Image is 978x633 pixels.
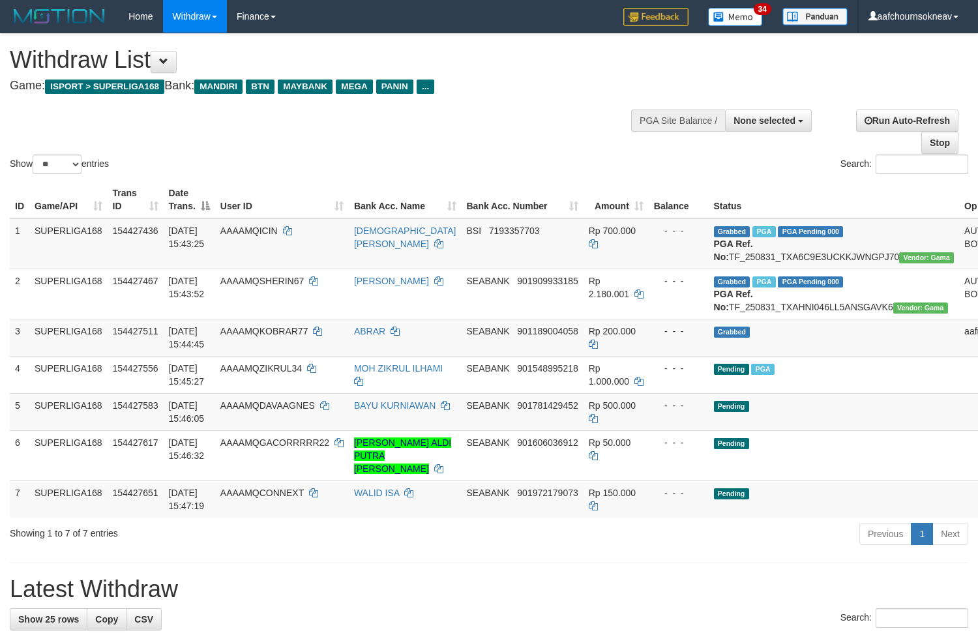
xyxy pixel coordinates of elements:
span: [DATE] 15:46:05 [169,400,205,424]
a: Previous [859,523,911,545]
div: - - - [654,274,704,287]
span: SEABANK [467,276,510,286]
span: SEABANK [467,437,510,448]
th: Date Trans.: activate to sort column descending [164,181,215,218]
th: ID [10,181,29,218]
label: Search: [840,155,968,174]
span: Rp 2.180.001 [589,276,629,299]
td: SUPERLIGA168 [29,356,108,393]
a: [PERSON_NAME] ALDI PUTRA [PERSON_NAME] [354,437,451,474]
span: Rp 200.000 [589,326,636,336]
span: 154427651 [113,488,158,498]
td: 3 [10,319,29,356]
span: 154427511 [113,326,158,336]
span: BSI [467,226,482,236]
th: Bank Acc. Name: activate to sort column ascending [349,181,462,218]
img: MOTION_logo.png [10,7,109,26]
span: AAAAMQCONNEXT [220,488,304,498]
th: Trans ID: activate to sort column ascending [108,181,164,218]
span: 34 [754,3,771,15]
span: BTN [246,80,274,94]
span: Rp 150.000 [589,488,636,498]
td: SUPERLIGA168 [29,393,108,430]
span: MAYBANK [278,80,333,94]
span: [DATE] 15:45:27 [169,363,205,387]
span: Pending [714,364,749,375]
div: Showing 1 to 7 of 7 entries [10,522,398,540]
a: MOH ZIKRUL ILHAMI [354,363,443,374]
span: Copy [95,614,118,625]
span: AAAAMQKOBRAR77 [220,326,308,336]
label: Show entries [10,155,109,174]
span: Copy 901781429452 to clipboard [517,400,578,411]
span: Copy 901972179073 to clipboard [517,488,578,498]
a: WALID ISA [354,488,400,498]
span: Marked by aafsoycanthlai [752,226,775,237]
span: Copy 7193357703 to clipboard [489,226,540,236]
span: SEABANK [467,400,510,411]
div: - - - [654,436,704,449]
span: 154427583 [113,400,158,411]
td: SUPERLIGA168 [29,319,108,356]
span: 154427556 [113,363,158,374]
span: 154427436 [113,226,158,236]
h1: Withdraw List [10,47,639,73]
span: PGA Pending [778,226,843,237]
span: Pending [714,401,749,412]
span: Rp 700.000 [589,226,636,236]
span: Pending [714,438,749,449]
th: Balance [649,181,709,218]
span: AAAAMQDAVAAGNES [220,400,315,411]
a: CSV [126,608,162,630]
button: None selected [725,110,812,132]
a: [DEMOGRAPHIC_DATA][PERSON_NAME] [354,226,456,249]
span: AAAAMQZIKRUL34 [220,363,302,374]
span: Copy 901548995218 to clipboard [517,363,578,374]
span: AAAAMQICIN [220,226,278,236]
span: ... [417,80,434,94]
td: SUPERLIGA168 [29,218,108,269]
span: 154427617 [113,437,158,448]
span: Grabbed [714,226,750,237]
span: Rp 500.000 [589,400,636,411]
td: 2 [10,269,29,319]
span: Rp 50.000 [589,437,631,448]
img: Feedback.jpg [623,8,689,26]
img: panduan.png [782,8,848,25]
td: 4 [10,356,29,393]
td: SUPERLIGA168 [29,269,108,319]
select: Showentries [33,155,81,174]
span: ISPORT > SUPERLIGA168 [45,80,164,94]
div: - - - [654,325,704,338]
div: - - - [654,224,704,237]
span: PANIN [376,80,413,94]
span: Copy 901189004058 to clipboard [517,326,578,336]
span: Pending [714,488,749,499]
span: CSV [134,614,153,625]
th: User ID: activate to sort column ascending [215,181,349,218]
span: AAAAMQGACORRRRR22 [220,437,329,448]
span: Marked by aafounsreynich [752,276,775,287]
span: 154427467 [113,276,158,286]
span: Vendor URL: https://trx31.1velocity.biz [893,302,948,314]
span: [DATE] 15:46:32 [169,437,205,461]
td: 1 [10,218,29,269]
a: Next [932,523,968,545]
div: - - - [654,399,704,412]
span: MEGA [336,80,373,94]
span: [DATE] 15:43:25 [169,226,205,249]
td: 5 [10,393,29,430]
input: Search: [876,155,968,174]
a: Run Auto-Refresh [856,110,958,132]
th: Status [709,181,960,218]
th: Game/API: activate to sort column ascending [29,181,108,218]
span: Grabbed [714,327,750,338]
a: BAYU KURNIAWAN [354,400,436,411]
b: PGA Ref. No: [714,239,753,262]
th: Bank Acc. Number: activate to sort column ascending [462,181,584,218]
div: PGA Site Balance / [631,110,725,132]
span: SEABANK [467,488,510,498]
input: Search: [876,608,968,628]
span: [DATE] 15:44:45 [169,326,205,349]
span: Copy 901606036912 to clipboard [517,437,578,448]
